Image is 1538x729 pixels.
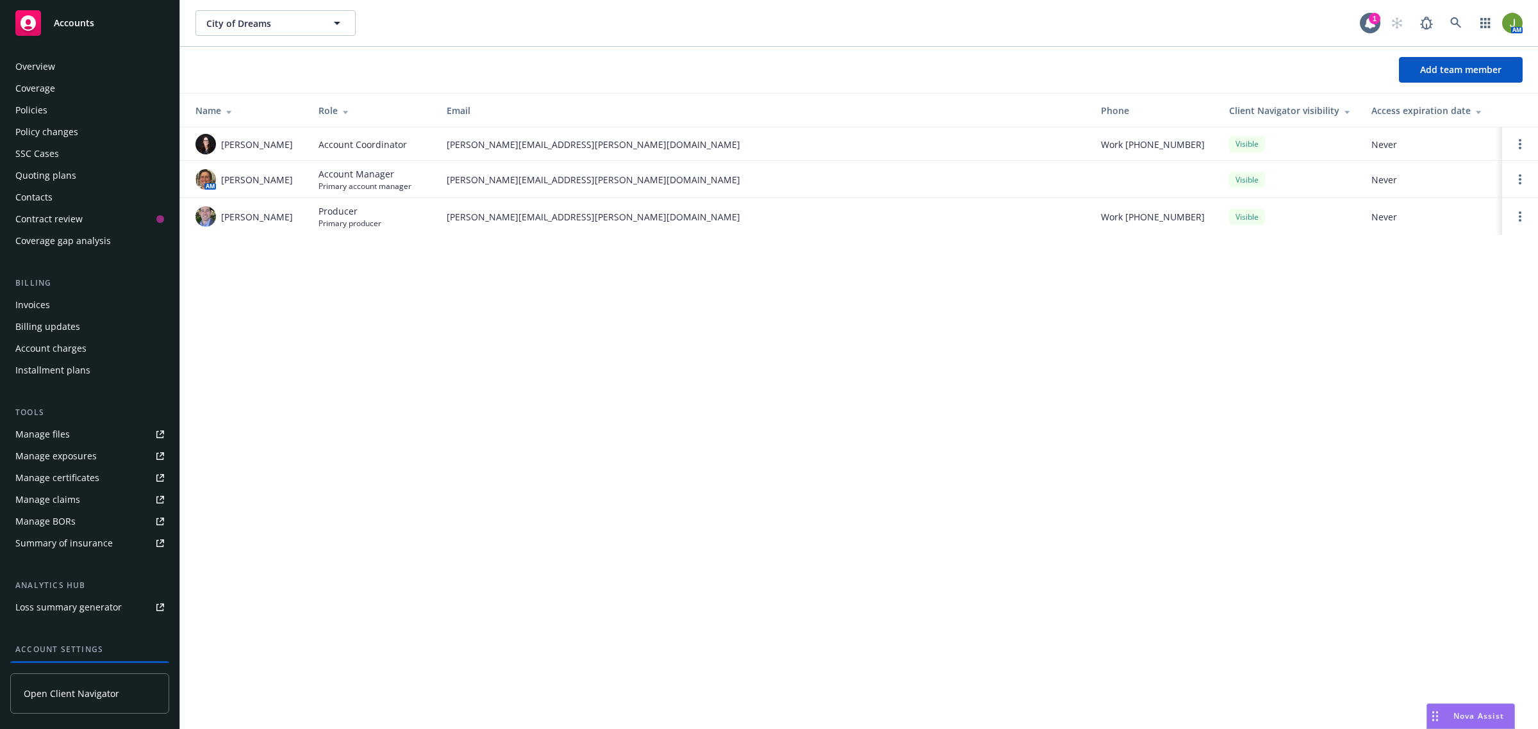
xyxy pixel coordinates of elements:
a: Manage claims [10,489,169,510]
div: Installment plans [15,360,90,381]
a: Invoices [10,295,169,315]
a: Overview [10,56,169,77]
a: Manage BORs [10,511,169,532]
div: Contract review [15,209,83,229]
a: Loss summary generator [10,597,169,618]
div: Invoices [15,295,50,315]
a: Coverage [10,78,169,99]
div: Manage exposures [15,446,97,466]
span: Primary account manager [318,181,411,192]
div: Policies [15,100,47,120]
a: Report a Bug [1414,10,1439,36]
a: Service team [10,661,169,682]
a: Coverage gap analysis [10,231,169,251]
div: Email [447,104,1080,117]
a: Policy changes [10,122,169,142]
a: SSC Cases [10,143,169,164]
div: SSC Cases [15,143,59,164]
span: Accounts [54,18,94,28]
div: Loss summary generator [15,597,122,618]
a: Billing updates [10,316,169,337]
a: Open options [1512,209,1528,224]
div: Account settings [10,643,169,656]
a: Search [1443,10,1469,36]
div: Overview [15,56,55,77]
div: Quoting plans [15,165,76,186]
div: Tools [10,406,169,419]
div: Drag to move [1427,704,1443,728]
img: photo [1502,13,1523,33]
div: Billing updates [15,316,80,337]
div: Account charges [15,338,87,359]
div: Contacts [15,187,53,208]
div: Visible [1229,209,1265,225]
a: Policies [10,100,169,120]
div: Name [195,104,298,117]
a: Installment plans [10,360,169,381]
div: 1 [1369,13,1380,24]
span: Never [1371,173,1492,186]
span: Producer [318,204,381,218]
img: photo [195,169,216,190]
div: Coverage [15,78,55,99]
span: [PERSON_NAME][EMAIL_ADDRESS][PERSON_NAME][DOMAIN_NAME] [447,173,1080,186]
span: Add team member [1420,63,1501,76]
a: Manage exposures [10,446,169,466]
span: City of Dreams [206,17,317,30]
img: photo [195,206,216,227]
a: Contract review [10,209,169,229]
div: Visible [1229,172,1265,188]
span: Open Client Navigator [24,687,119,700]
a: Accounts [10,5,169,41]
a: Summary of insurance [10,533,169,553]
span: Account Coordinator [318,138,407,151]
div: Role [318,104,426,117]
div: Access expiration date [1371,104,1492,117]
span: [PERSON_NAME] [221,173,293,186]
div: Phone [1101,104,1209,117]
span: [PERSON_NAME][EMAIL_ADDRESS][PERSON_NAME][DOMAIN_NAME] [447,138,1080,151]
span: Work [PHONE_NUMBER] [1101,138,1205,151]
div: Coverage gap analysis [15,231,111,251]
span: Work [PHONE_NUMBER] [1101,210,1205,224]
div: Visible [1229,136,1265,152]
button: Add team member [1399,57,1523,83]
button: Nova Assist [1426,703,1515,729]
div: Summary of insurance [15,533,113,553]
a: Switch app [1473,10,1498,36]
span: Nova Assist [1453,710,1504,721]
div: Client Navigator visibility [1229,104,1351,117]
span: Never [1371,138,1492,151]
a: Start snowing [1384,10,1410,36]
div: Service team [15,661,70,682]
img: photo [195,134,216,154]
div: Billing [10,277,169,290]
span: [PERSON_NAME] [221,138,293,151]
span: Account Manager [318,167,411,181]
div: Manage certificates [15,468,99,488]
a: Open options [1512,172,1528,187]
a: Contacts [10,187,169,208]
span: Never [1371,210,1492,224]
a: Manage certificates [10,468,169,488]
div: Manage BORs [15,511,76,532]
a: Manage files [10,424,169,445]
button: City of Dreams [195,10,356,36]
div: Analytics hub [10,579,169,592]
div: Policy changes [15,122,78,142]
a: Quoting plans [10,165,169,186]
div: Manage files [15,424,70,445]
span: [PERSON_NAME][EMAIL_ADDRESS][PERSON_NAME][DOMAIN_NAME] [447,210,1080,224]
a: Open options [1512,136,1528,152]
span: [PERSON_NAME] [221,210,293,224]
span: Primary producer [318,218,381,229]
a: Account charges [10,338,169,359]
div: Manage claims [15,489,80,510]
